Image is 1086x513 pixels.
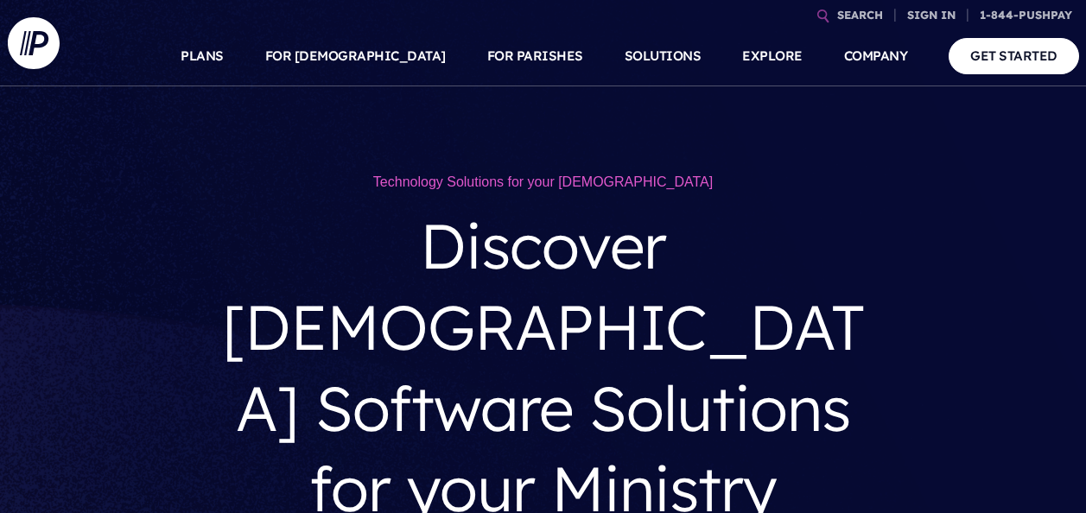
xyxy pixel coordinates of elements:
[265,26,446,86] a: FOR [DEMOGRAPHIC_DATA]
[487,26,583,86] a: FOR PARISHES
[742,26,803,86] a: EXPLORE
[181,26,224,86] a: PLANS
[949,38,1079,73] a: GET STARTED
[844,26,908,86] a: COMPANY
[625,26,702,86] a: SOLUTIONS
[219,173,867,192] h1: Technology Solutions for your [DEMOGRAPHIC_DATA]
